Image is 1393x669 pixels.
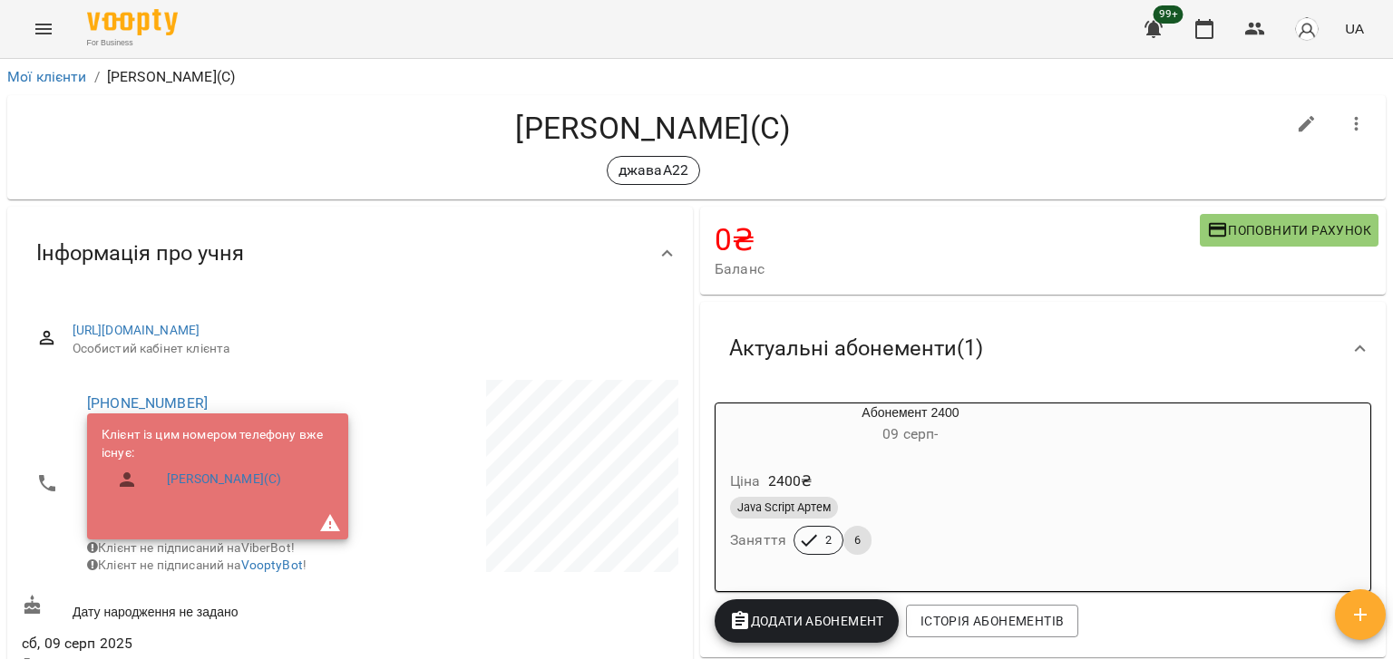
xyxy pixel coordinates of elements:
li: / [94,66,100,88]
button: Поповнити рахунок [1200,214,1378,247]
span: Поповнити рахунок [1207,219,1371,241]
span: Особистий кабінет клієнта [73,340,664,358]
span: Додати Абонемент [729,610,884,632]
img: avatar_s.png [1294,16,1320,42]
div: Інформація про учня [7,207,693,300]
button: UA [1338,12,1371,45]
button: Додати Абонемент [715,599,899,643]
span: Актуальні абонементи ( 1 ) [729,334,983,363]
div: Актуальні абонементи(1) [700,302,1386,395]
h6: Заняття [730,528,786,553]
p: [PERSON_NAME](С) [107,66,235,88]
a: [PERSON_NAME](С) [167,470,281,489]
div: джаваА22 [607,156,700,185]
a: [URL][DOMAIN_NAME] [73,323,200,337]
a: VooptyBot [241,557,303,572]
span: Історія абонементів [921,610,1064,632]
img: Voopty Logo [87,9,178,35]
nav: breadcrumb [7,66,1386,88]
a: Мої клієнти [7,68,87,85]
span: 99+ [1154,5,1184,24]
div: Дату народження не задано [18,591,350,625]
span: Інформація про учня [36,239,244,267]
a: [PHONE_NUMBER] [87,394,208,412]
span: Клієнт не підписаний на ViberBot! [87,540,295,555]
h4: 0 ₴ [715,221,1200,258]
span: For Business [87,37,178,49]
ul: Клієнт із цим номером телефону вже існує: [102,426,334,505]
span: 6 [843,532,872,548]
div: Абонемент 2400 [716,403,1106,447]
button: Історія абонементів [906,605,1078,637]
span: Клієнт не підписаний на ! [87,557,307,572]
span: Баланс [715,258,1200,280]
span: UA [1345,19,1364,38]
p: джаваА22 [619,160,688,181]
h4: [PERSON_NAME](С) [22,110,1285,147]
span: сб, 09 серп 2025 [22,633,346,654]
button: Menu [22,7,65,51]
button: Абонемент 240009 серп- Ціна2400₴Java Script АртемЗаняття26 [716,403,1106,577]
p: 2400 ₴ [768,470,813,492]
span: 2 [814,532,843,548]
h6: Ціна [730,469,761,494]
span: Java Script Артем [730,499,838,516]
span: 09 серп - [882,425,938,442]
